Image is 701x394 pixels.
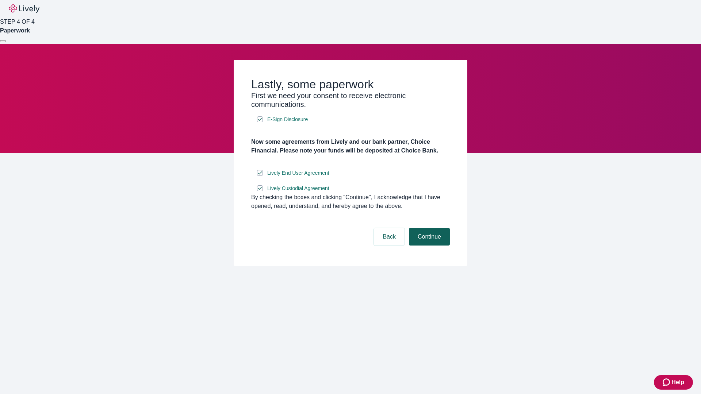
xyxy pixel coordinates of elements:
img: Lively [9,4,39,13]
h2: Lastly, some paperwork [251,77,450,91]
a: e-sign disclosure document [266,115,309,124]
a: e-sign disclosure document [266,184,331,193]
div: By checking the boxes and clicking “Continue", I acknowledge that I have opened, read, understand... [251,193,450,210]
a: e-sign disclosure document [266,169,331,178]
h3: First we need your consent to receive electronic communications. [251,91,450,109]
button: Zendesk support iconHelp [654,375,693,390]
h4: Now some agreements from Lively and our bank partner, Choice Financial. Please note your funds wi... [251,138,450,155]
span: E-Sign Disclosure [267,116,308,123]
button: Back [374,228,405,246]
button: Continue [409,228,450,246]
span: Lively Custodial Agreement [267,185,329,192]
span: Lively End User Agreement [267,169,329,177]
svg: Zendesk support icon [663,378,671,387]
span: Help [671,378,684,387]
